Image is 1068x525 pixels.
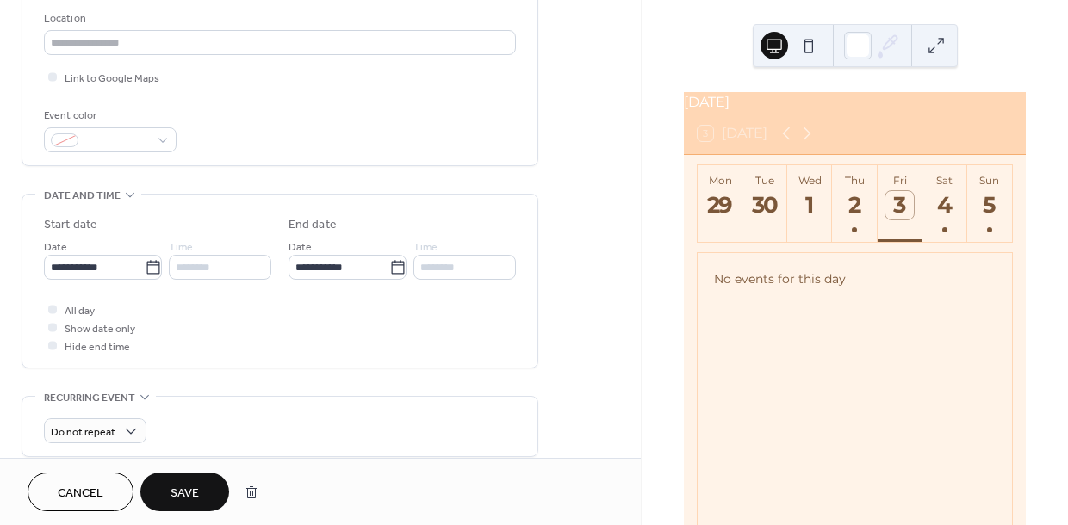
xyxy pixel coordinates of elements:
[28,472,133,511] button: Cancel
[792,174,827,187] div: Wed
[169,238,193,256] span: Time
[289,238,312,256] span: Date
[967,165,1012,242] button: Sun5
[796,191,824,219] div: 1
[44,216,97,234] div: Start date
[837,174,872,187] div: Thu
[289,216,337,234] div: End date
[787,165,832,242] button: Wed1
[706,191,735,219] div: 29
[44,389,135,407] span: Recurring event
[44,187,121,205] span: Date and time
[65,338,130,356] span: Hide end time
[700,259,1010,299] div: No events for this day
[65,320,135,338] span: Show date only
[44,107,173,125] div: Event color
[751,191,779,219] div: 30
[832,165,877,242] button: Thu2
[841,191,869,219] div: 2
[413,238,438,256] span: Time
[878,165,922,242] button: Fri3
[684,92,1026,113] div: [DATE]
[171,485,199,503] span: Save
[140,472,229,511] button: Save
[883,174,917,187] div: Fri
[742,165,787,242] button: Tue30
[51,423,115,442] span: Do not repeat
[972,174,1007,187] div: Sun
[748,174,782,187] div: Tue
[44,9,512,28] div: Location
[58,485,103,503] span: Cancel
[698,165,742,242] button: Mon29
[885,191,914,219] div: 3
[65,302,95,320] span: All day
[65,70,159,88] span: Link to Google Maps
[703,174,737,187] div: Mon
[922,165,967,242] button: Sat4
[44,238,67,256] span: Date
[928,174,962,187] div: Sat
[976,191,1004,219] div: 5
[931,191,959,219] div: 4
